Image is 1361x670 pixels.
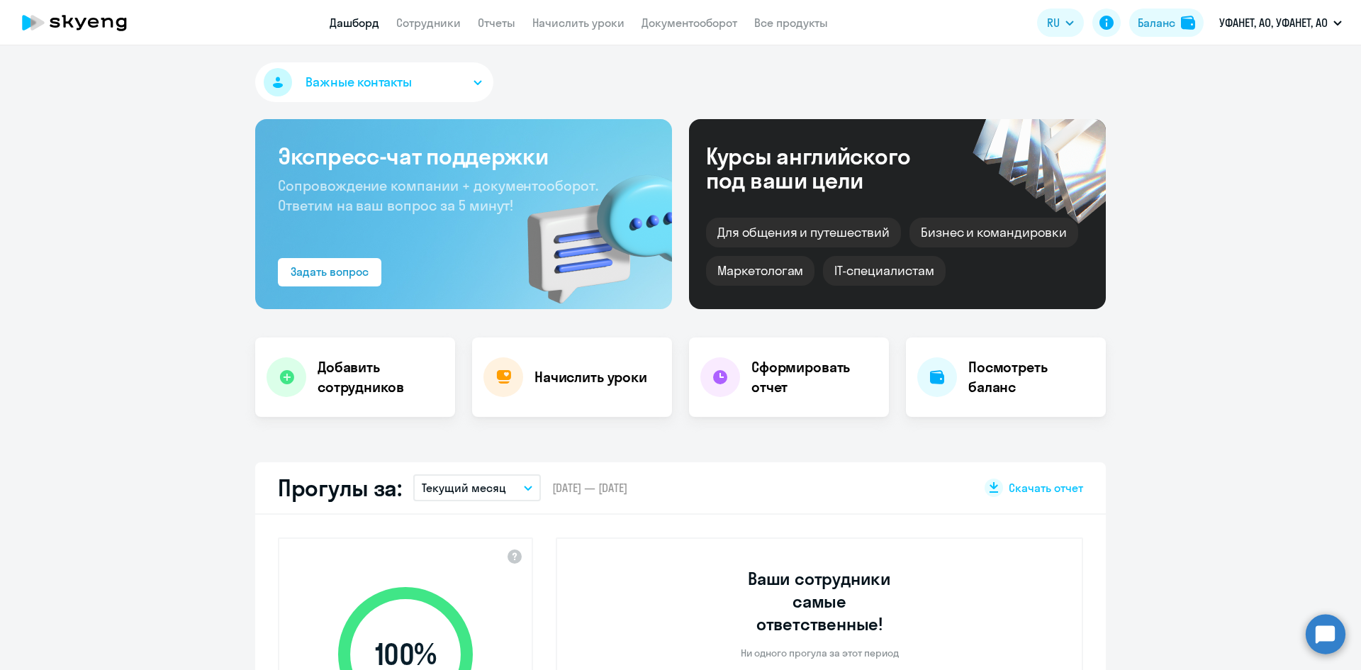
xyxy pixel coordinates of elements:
[706,256,814,286] div: Маркетологам
[754,16,828,30] a: Все продукты
[507,150,672,309] img: bg-img
[1009,480,1083,496] span: Скачать отчет
[741,647,899,659] p: Ни одного прогула за этот период
[318,357,444,397] h4: Добавить сотрудников
[478,16,515,30] a: Отчеты
[1138,14,1175,31] div: Баланс
[278,474,402,502] h2: Прогулы за:
[413,474,541,501] button: Текущий месяц
[278,142,649,170] h3: Экспресс-чат поддержки
[255,62,493,102] button: Важные контакты
[278,177,598,214] span: Сопровождение компании + документооборот. Ответим на ваш вопрос за 5 минут!
[1219,14,1328,31] p: УФАНЕТ, АО, УФАНЕТ, АО
[552,480,627,496] span: [DATE] — [DATE]
[330,16,379,30] a: Дашборд
[306,73,412,91] span: Важные контакты
[706,218,901,247] div: Для общения и путешествий
[909,218,1078,247] div: Бизнес и командировки
[642,16,737,30] a: Документооборот
[729,567,911,635] h3: Ваши сотрудники самые ответственные!
[534,367,647,387] h4: Начислить уроки
[1181,16,1195,30] img: balance
[278,258,381,286] button: Задать вопрос
[291,263,369,280] div: Задать вопрос
[1212,6,1349,40] button: УФАНЕТ, АО, УФАНЕТ, АО
[422,479,506,496] p: Текущий месяц
[532,16,625,30] a: Начислить уроки
[751,357,878,397] h4: Сформировать отчет
[823,256,945,286] div: IT-специалистам
[968,357,1094,397] h4: Посмотреть баланс
[396,16,461,30] a: Сотрудники
[1129,9,1204,37] button: Балансbalance
[1037,9,1084,37] button: RU
[706,144,948,192] div: Курсы английского под ваши цели
[1047,14,1060,31] span: RU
